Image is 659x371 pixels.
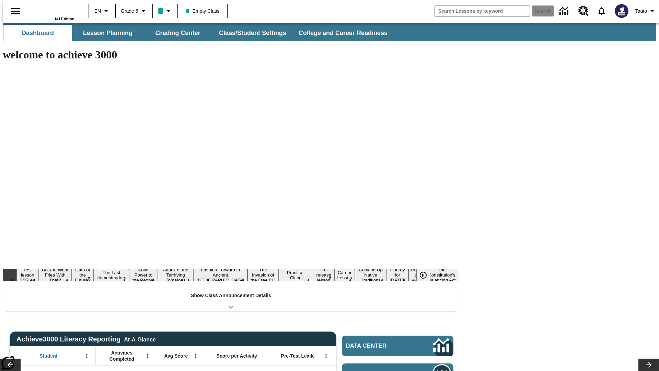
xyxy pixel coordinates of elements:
span: Activities Completed [99,350,144,362]
button: Profile/Settings [633,5,659,17]
button: Open side menu [5,1,26,21]
button: Open Menu [142,351,153,361]
a: Notifications [593,2,611,20]
button: Slide 4 The Last Homesteaders [94,269,129,281]
h1: welcome to achieve 3000 [3,48,459,61]
button: Class/Student Settings [213,25,292,41]
button: Slide 2 Do You Want Fries With That? [39,266,72,284]
span: Data Center [346,342,410,349]
button: Slide 12 Cooking Up Native Traditions [355,266,387,284]
p: Show Class Announcement Details [191,292,271,299]
span: Student [39,353,57,359]
button: College and Career Readiness [293,25,393,41]
span: Score per Activity [217,353,257,359]
button: Slide 3 Cars of the Future? [72,266,94,284]
button: Dashboard [3,25,72,41]
button: Slide 5 Solar Power to the People [129,266,158,284]
button: Slide 14 Point of View [408,266,424,284]
span: NJ Edition [55,17,74,21]
button: Open Menu [82,351,92,361]
button: Grade: Grade 6, Select a grade [118,5,150,17]
span: EN [94,8,101,15]
span: Avg Score [164,353,188,359]
div: Pause [416,269,437,281]
div: At-A-Glance [124,335,155,343]
div: Home [30,2,74,21]
div: SubNavbar [3,23,656,41]
button: Slide 7 Fashion Forward in Ancient Rome [193,266,247,284]
button: Slide 9 Mixed Practice: Citing Evidence [279,264,313,286]
button: Slide 1 Test lesson 3/27 en [16,266,39,284]
span: Achieve3000 Literacy Reporting [16,335,156,343]
a: Resource Center, Will open in new tab [574,2,593,20]
button: Lesson Planning [73,25,142,41]
button: Slide 11 Career Lesson [335,269,355,281]
button: Class color is teal. Change class color [155,5,175,17]
button: Pause [416,269,430,281]
button: Language: EN, Select a language [91,5,113,17]
span: Empty Class [186,8,220,15]
img: Avatar [615,4,628,18]
button: Slide 6 Attack of the Terrifying Tomatoes [158,266,193,284]
button: Slide 13 Hooray for Constitution Day! [387,266,408,284]
button: Slide 15 The Constitution's Balancing Act [424,266,459,284]
button: Slide 10 Pre-release lesson [313,266,335,284]
span: Grade 6 [121,8,138,15]
button: Grading Center [143,25,212,41]
span: Pre-Test Lexile [281,353,315,359]
button: Slide 8 The Invasion of the Free CD [247,266,279,284]
input: search field [435,5,530,16]
a: Data Center [555,2,574,21]
button: Open Menu [190,351,201,361]
a: Data Center [342,336,453,356]
a: Home [30,3,74,17]
div: SubNavbar [3,25,394,41]
div: Show Class Announcement Details [6,288,456,312]
button: Open Menu [321,351,331,361]
button: Select a new avatar [611,2,633,20]
span: Tauto [635,8,647,15]
button: Lesson carousel, Next [638,359,659,371]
